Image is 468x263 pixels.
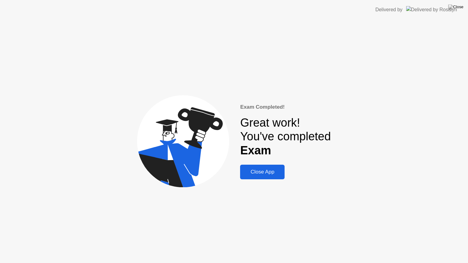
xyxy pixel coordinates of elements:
[240,103,331,111] div: Exam Completed!
[240,165,285,179] button: Close App
[375,6,402,13] div: Delivered by
[240,144,271,157] b: Exam
[448,5,463,9] img: Close
[242,169,283,175] div: Close App
[406,6,457,13] img: Delivered by Rosalyn
[240,116,331,158] div: Great work! You've completed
